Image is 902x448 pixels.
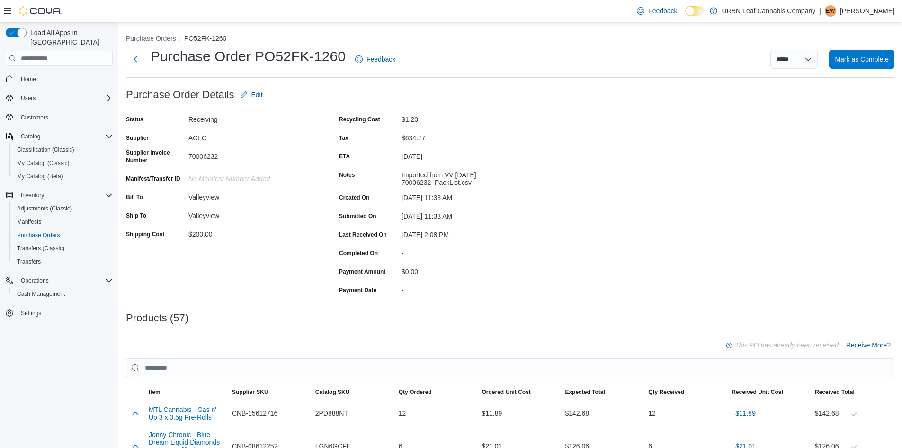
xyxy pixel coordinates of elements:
span: Qty Received [648,388,684,396]
button: Manifests [9,215,116,229]
span: Home [21,75,36,83]
button: Next [126,50,145,69]
span: Home [17,73,113,84]
span: Feedback [648,6,677,16]
span: Qty Ordered [399,388,432,396]
a: Settings [17,308,45,319]
span: Users [21,94,36,102]
button: Mark as Complete [829,50,894,69]
div: - [402,283,528,294]
span: Inventory [21,192,44,199]
label: Completed On [339,249,378,257]
div: 12 [644,404,728,423]
h1: Purchase Order PO52FK-1260 [151,47,346,66]
div: [DATE] 11:33 AM [402,209,528,220]
div: [DATE] [402,149,528,160]
a: Customers [17,112,52,123]
h3: Products (57) [126,312,188,324]
button: Catalog SKU [312,384,395,400]
a: Transfers (Classic) [13,243,68,254]
div: $1.20 [402,112,528,123]
span: Inventory [17,190,113,201]
div: Valleyview [188,208,315,219]
label: Payment Date [339,286,376,294]
button: Settings [2,306,116,320]
div: $11.89 [478,404,562,423]
label: Created On [339,194,370,201]
span: Mark as Complete [835,55,889,64]
a: Classification (Classic) [13,144,78,155]
span: Adjustments (Classic) [17,205,72,212]
label: Bill To [126,193,143,201]
label: ETA [339,153,350,160]
span: Item [149,388,161,396]
nav: An example of EuiBreadcrumbs [126,34,894,45]
div: $142.68 [815,408,891,419]
span: Customers [17,111,113,123]
label: Tax [339,134,348,142]
label: Ship To [126,212,146,219]
a: My Catalog (Beta) [13,171,67,182]
span: Settings [21,310,41,317]
button: Edit [236,85,267,104]
button: Users [17,92,39,104]
div: Receiving [188,112,315,123]
p: | [819,5,821,17]
span: Expected Total [565,388,605,396]
label: Recycling Cost [339,116,380,123]
span: Transfers (Classic) [17,245,64,252]
img: Cova [19,6,62,16]
label: Supplier [126,134,149,142]
span: Edit [251,90,263,100]
label: Notes [339,171,355,179]
span: Cash Management [13,288,113,300]
span: Classification (Classic) [13,144,113,155]
button: Inventory [2,189,116,202]
button: Item [145,384,228,400]
p: This PO has already been received. [735,339,840,351]
div: [DATE] 11:33 AM [402,190,528,201]
span: Received Total [815,388,855,396]
div: Imported from VV [DATE] 70006232_PackList.csv [402,167,528,186]
button: Adjustments (Classic) [9,202,116,215]
span: 2PD888NT [315,408,348,419]
label: Status [126,116,143,123]
button: Catalog [17,131,44,142]
label: Supplier Invoice Number [126,149,185,164]
span: Catalog [21,133,40,140]
button: Purchase Orders [9,229,116,242]
button: PO52FK-1260 [184,35,227,42]
button: Qty Ordered [395,384,478,400]
span: Settings [17,307,113,319]
span: EW [826,5,835,17]
span: Catalog [17,131,113,142]
div: [DATE] 2:08 PM [402,227,528,238]
span: My Catalog (Beta) [13,171,113,182]
div: Emily Wotherspoon [825,5,836,17]
span: Supplier SKU [232,388,268,396]
a: Cash Management [13,288,69,300]
span: Feedback [366,55,395,64]
div: 12 [395,404,478,423]
button: Qty Received [644,384,728,400]
p: URBN Leaf Cannabis Company [722,5,816,17]
button: Operations [17,275,53,286]
div: No Manifest Number added [188,171,315,183]
a: Purchase Orders [13,229,64,241]
a: Adjustments (Classic) [13,203,76,214]
button: Purchase Orders [126,35,176,42]
input: Dark Mode [685,6,705,16]
span: Received Unit Cost [732,388,783,396]
button: Supplier SKU [228,384,312,400]
a: Transfers [13,256,45,267]
a: Feedback [351,50,399,69]
button: Operations [2,274,116,287]
label: Payment Amount [339,268,385,275]
nav: Complex example [6,68,113,345]
span: My Catalog (Classic) [13,157,113,169]
span: Transfers [13,256,113,267]
h3: Purchase Order Details [126,89,234,101]
button: Receive More? [842,336,894,355]
div: $0.00 [402,264,528,275]
span: $11.89 [735,409,756,418]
